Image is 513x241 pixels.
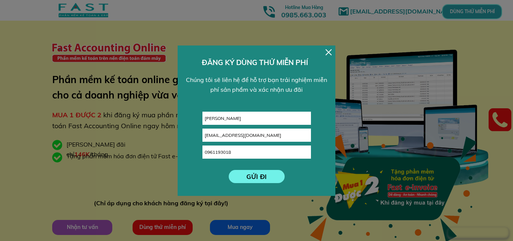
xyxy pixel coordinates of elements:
[183,75,331,94] div: Chúng tôi sẽ liên hệ để hỗ trợ bạn trải nghiệm miễn phí sản phẩm và xác nhận ưu đãi
[203,146,311,158] input: Số điện thoại
[229,170,285,183] p: GỬI ĐI
[203,129,311,141] input: Email
[203,112,311,124] input: Họ và tên
[202,57,312,68] h3: ĐĂNG KÝ DÙNG THỬ MIỄN PHÍ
